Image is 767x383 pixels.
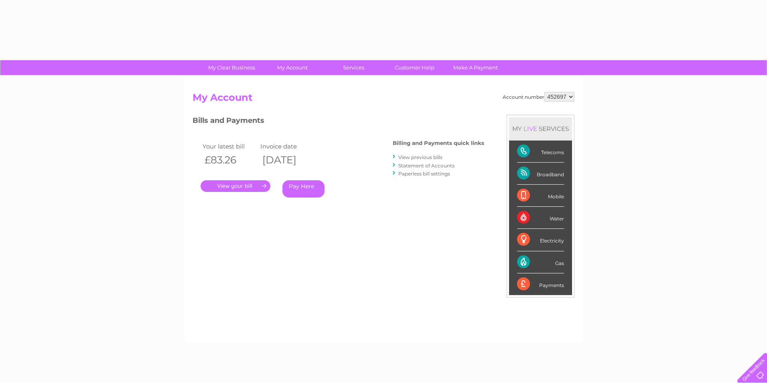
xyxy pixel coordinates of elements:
h2: My Account [193,92,574,107]
div: Mobile [517,185,564,207]
div: MY SERVICES [509,117,572,140]
h3: Bills and Payments [193,115,484,129]
div: Payments [517,273,564,295]
th: [DATE] [258,152,316,168]
a: My Clear Business [199,60,265,75]
td: Your latest bill [201,141,258,152]
a: Paperless bill settings [398,171,450,177]
div: Broadband [517,163,564,185]
div: LIVE [522,125,539,132]
th: £83.26 [201,152,258,168]
a: My Account [260,60,326,75]
div: Gas [517,251,564,273]
a: Statement of Accounts [398,163,455,169]
a: Make A Payment [442,60,509,75]
h4: Billing and Payments quick links [393,140,484,146]
a: Customer Help [381,60,448,75]
td: Invoice date [258,141,316,152]
div: Account number [503,92,574,102]
a: Pay Here [282,180,325,198]
div: Water [517,207,564,229]
a: View previous bills [398,154,442,160]
a: . [201,180,270,192]
div: Electricity [517,229,564,251]
div: Telecoms [517,141,564,163]
a: Services [321,60,387,75]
